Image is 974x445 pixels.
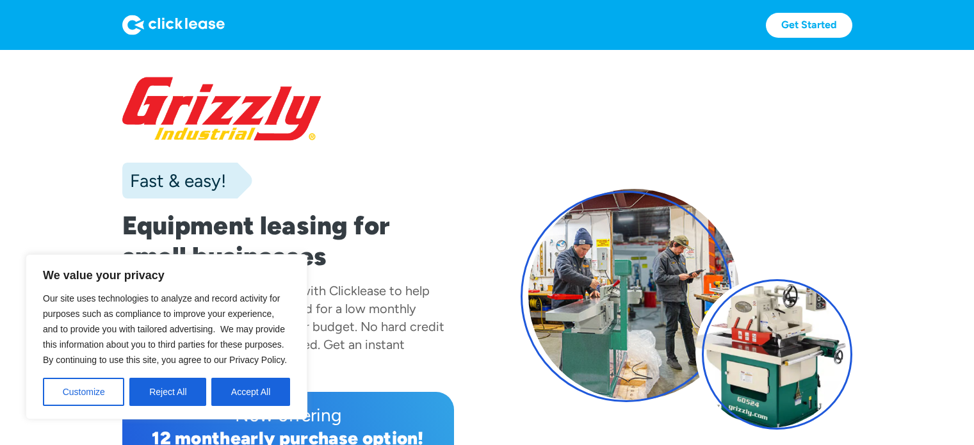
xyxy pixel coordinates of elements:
[129,378,206,406] button: Reject All
[122,15,225,35] img: Logo
[43,378,124,406] button: Customize
[211,378,290,406] button: Accept All
[43,268,290,283] p: We value your privacy
[122,168,226,193] div: Fast & easy!
[43,293,287,365] span: Our site uses technologies to analyze and record activity for purposes such as compliance to impr...
[766,13,852,38] a: Get Started
[26,254,307,419] div: We value your privacy
[122,210,454,271] h1: Equipment leasing for small businesses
